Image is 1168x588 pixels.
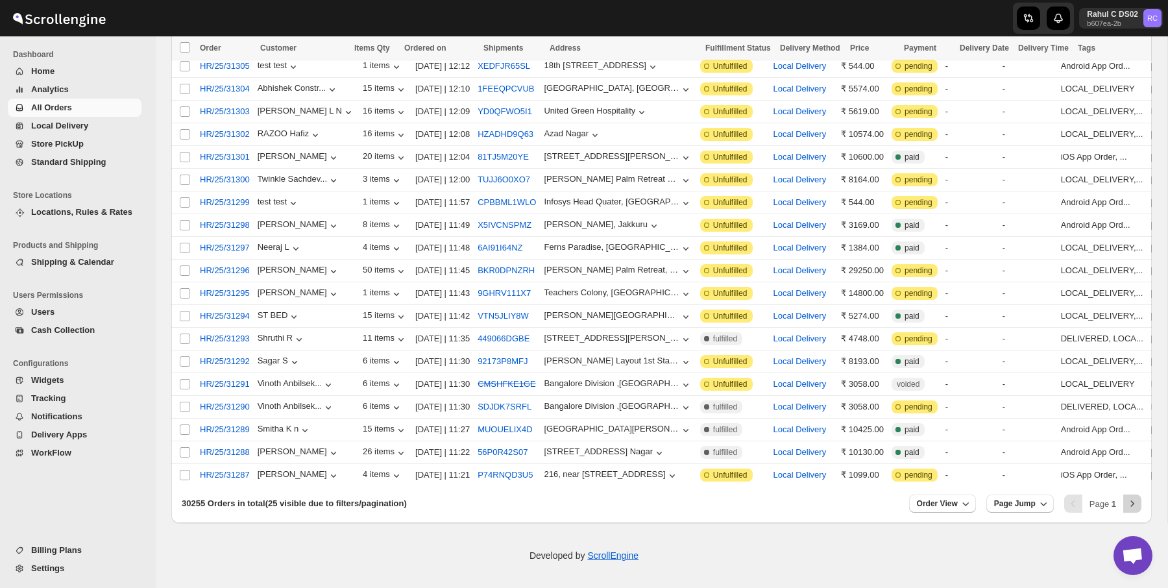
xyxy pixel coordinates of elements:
span: Standard Shipping [31,157,106,167]
div: ₹ 10574.00 [841,128,884,141]
div: 1 items [363,288,403,300]
div: 1 items [363,197,403,210]
button: test test [258,197,300,210]
button: 26 items [363,447,408,459]
div: - [1003,196,1053,209]
div: - [1003,173,1053,186]
button: Analytics [8,80,141,99]
button: 4 items [363,242,403,255]
div: 11 items [363,333,408,346]
div: [PERSON_NAME] Layout 1st Stage, [GEOGRAPHIC_DATA] [544,356,679,365]
button: Widgets [8,371,141,389]
button: Local Delivery [773,470,826,480]
img: ScrollEngine [10,2,108,34]
span: Store Locations [13,190,147,201]
div: [PERSON_NAME] [258,447,340,459]
button: CMSHFKE1GE [478,379,536,389]
div: United Green Hospitality [544,106,635,116]
button: Page Jump [986,495,1054,513]
button: 16 items [363,129,408,141]
span: HR/25/31297 [200,241,250,254]
span: HR/25/31295 [200,287,250,300]
div: Android App Ord... [1061,60,1143,73]
button: All Orders [8,99,141,117]
div: Neeraj L [258,242,302,255]
button: HR/25/31300 [192,169,258,190]
span: Billing Plans [31,545,82,555]
div: [PERSON_NAME] [258,151,340,164]
div: - [1003,60,1053,73]
button: 81TJ5M20YE [478,152,529,162]
span: Shipping & Calendar [31,257,114,267]
div: [PERSON_NAME] Palm Retreat, [GEOGRAPHIC_DATA] [544,265,679,275]
button: Settings [8,559,141,578]
div: ₹ 544.00 [841,60,884,73]
button: RAZOO Hafiz [258,129,322,141]
button: P74RNQD3U5 [478,470,533,480]
span: Notifications [31,411,82,421]
button: [GEOGRAPHIC_DATA][PERSON_NAME] Layout, K Channasandra [544,424,692,437]
button: 4 items [363,469,403,482]
button: [STREET_ADDRESS][PERSON_NAME] [544,151,692,164]
div: [PERSON_NAME] [258,288,340,300]
div: - [1003,128,1053,141]
span: HR/25/31292 [200,355,250,368]
div: LOCAL_DELIVERY,... [1061,105,1143,118]
button: [PERSON_NAME][GEOGRAPHIC_DATA] [544,310,692,323]
button: 20 items [363,151,408,164]
button: HR/25/31295 [192,283,258,304]
div: Shruthi R [258,333,306,346]
span: Store PickUp [31,139,84,149]
div: Infosys Head Quater, [GEOGRAPHIC_DATA] [544,197,679,206]
div: [GEOGRAPHIC_DATA][PERSON_NAME] Layout, K Channasandra [544,424,679,434]
button: Local Delivery [773,197,826,207]
span: HR/25/31288 [200,446,250,459]
div: LOCAL_DELIVERY,... [1061,173,1143,186]
button: 3 items [363,174,403,187]
div: [DATE] | 12:09 [415,105,470,118]
button: HR/25/31298 [192,215,258,236]
span: HR/25/31293 [200,332,250,345]
div: test test [258,60,300,73]
button: [PERSON_NAME] Palm Retreat, [GEOGRAPHIC_DATA] [544,265,692,278]
button: XEDFJR65SL [478,61,530,71]
button: Bangalore Division ,[GEOGRAPHIC_DATA] ,[GEOGRAPHIC_DATA] ,562114 [544,378,692,391]
button: HR/25/31301 [192,147,258,167]
button: CPBBML1WLO [478,197,536,207]
button: Local Delivery [773,311,826,321]
span: Unfulfilled [713,84,748,94]
span: pending [905,84,932,94]
div: 15 items [363,424,408,437]
button: [PERSON_NAME] [258,219,340,232]
button: 1 items [363,60,403,73]
button: 6 items [363,356,403,369]
button: HR/25/31287 [192,465,258,485]
div: - [1003,105,1053,118]
button: 50 items [363,265,408,278]
button: Local Delivery [773,288,826,298]
span: Cash Collection [31,325,95,335]
button: Billing Plans [8,541,141,559]
span: Unfulfilled [713,197,748,208]
span: Ordered on [404,43,446,53]
span: Price [850,43,869,53]
span: Dashboard [13,49,147,60]
button: Local Delivery [773,334,826,343]
div: ₹ 544.00 [841,196,884,209]
span: Unfulfilled [713,106,748,117]
span: Unfulfilled [713,61,748,71]
span: pending [905,129,932,140]
span: HR/25/31300 [200,173,250,186]
span: HR/25/31287 [200,469,250,482]
button: BKR0DPNZRH [478,265,535,275]
button: HR/25/31305 [192,56,258,77]
span: Unfulfilled [713,175,748,185]
button: 449066DGBE [478,334,529,343]
div: [DATE] | 12:12 [415,60,470,73]
button: TUJJ6O0XO7 [478,175,530,184]
div: Azad Nagar [544,129,589,138]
